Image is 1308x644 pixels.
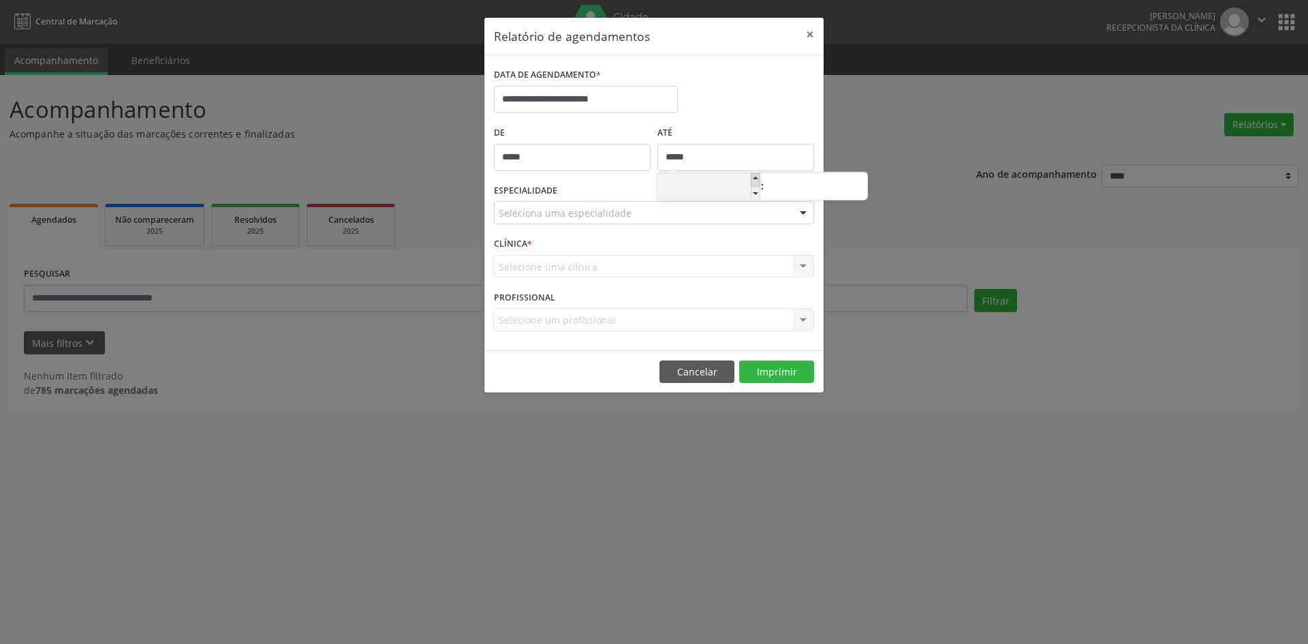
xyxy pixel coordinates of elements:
[659,361,734,384] button: Cancelar
[764,174,867,201] input: Minute
[657,123,814,144] label: ATÉ
[494,234,532,255] label: CLÍNICA
[499,206,632,220] span: Seleciona uma especialidade
[739,361,814,384] button: Imprimir
[494,27,650,45] h5: Relatório de agendamentos
[494,181,557,202] label: ESPECIALIDADE
[760,172,764,200] span: :
[796,18,824,51] button: Close
[494,65,601,86] label: DATA DE AGENDAMENTO
[657,174,760,201] input: Hour
[494,123,651,144] label: De
[494,287,555,308] label: PROFISSIONAL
